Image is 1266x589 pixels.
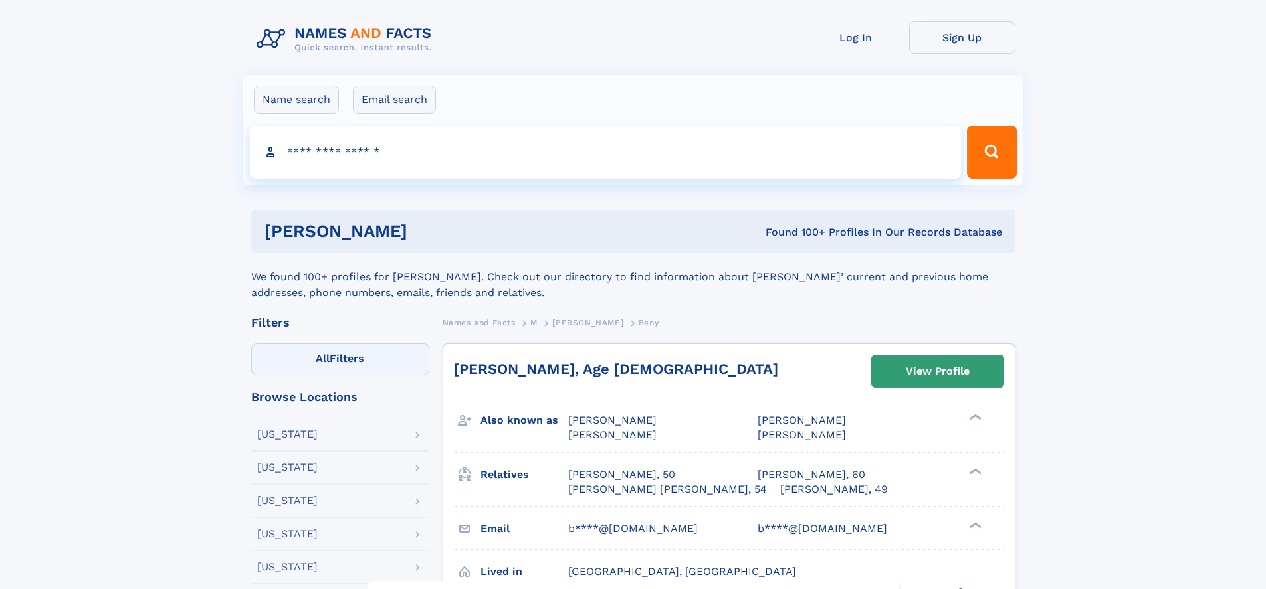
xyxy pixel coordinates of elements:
[257,529,318,539] div: [US_STATE]
[480,409,568,432] h3: Also known as
[251,343,429,375] label: Filters
[966,413,982,422] div: ❯
[250,126,962,179] input: search input
[639,318,659,327] span: Beny
[251,317,429,329] div: Filters
[552,318,623,327] span: [PERSON_NAME]
[257,495,318,506] div: [US_STATE]
[872,355,1003,387] a: View Profile
[803,21,909,54] a: Log In
[264,223,587,240] h1: [PERSON_NAME]
[480,560,568,583] h3: Lived in
[906,356,970,386] div: View Profile
[454,361,778,377] a: [PERSON_NAME], Age [DEMOGRAPHIC_DATA]
[480,517,568,540] h3: Email
[966,521,982,529] div: ❯
[254,86,339,114] label: Name search
[568,428,657,441] span: [PERSON_NAME]
[586,225,1002,240] div: Found 100+ Profiles In Our Records Database
[530,314,538,331] a: M
[443,314,516,331] a: Names and Facts
[568,414,657,426] span: [PERSON_NAME]
[353,86,436,114] label: Email search
[758,414,846,426] span: [PERSON_NAME]
[552,314,623,331] a: [PERSON_NAME]
[251,21,443,57] img: Logo Names and Facts
[530,318,538,327] span: M
[758,428,846,441] span: [PERSON_NAME]
[568,467,675,482] a: [PERSON_NAME], 50
[909,21,1015,54] a: Sign Up
[257,462,318,473] div: [US_STATE]
[568,482,767,497] a: [PERSON_NAME] [PERSON_NAME], 54
[780,482,888,497] a: [PERSON_NAME], 49
[257,429,318,440] div: [US_STATE]
[257,562,318,572] div: [US_STATE]
[568,565,796,578] span: [GEOGRAPHIC_DATA], [GEOGRAPHIC_DATA]
[967,126,1016,179] button: Search Button
[966,467,982,475] div: ❯
[480,463,568,486] h3: Relatives
[316,352,330,365] span: All
[758,467,865,482] a: [PERSON_NAME], 60
[251,391,429,403] div: Browse Locations
[251,253,1015,301] div: We found 100+ profiles for [PERSON_NAME]. Check out our directory to find information about [PERS...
